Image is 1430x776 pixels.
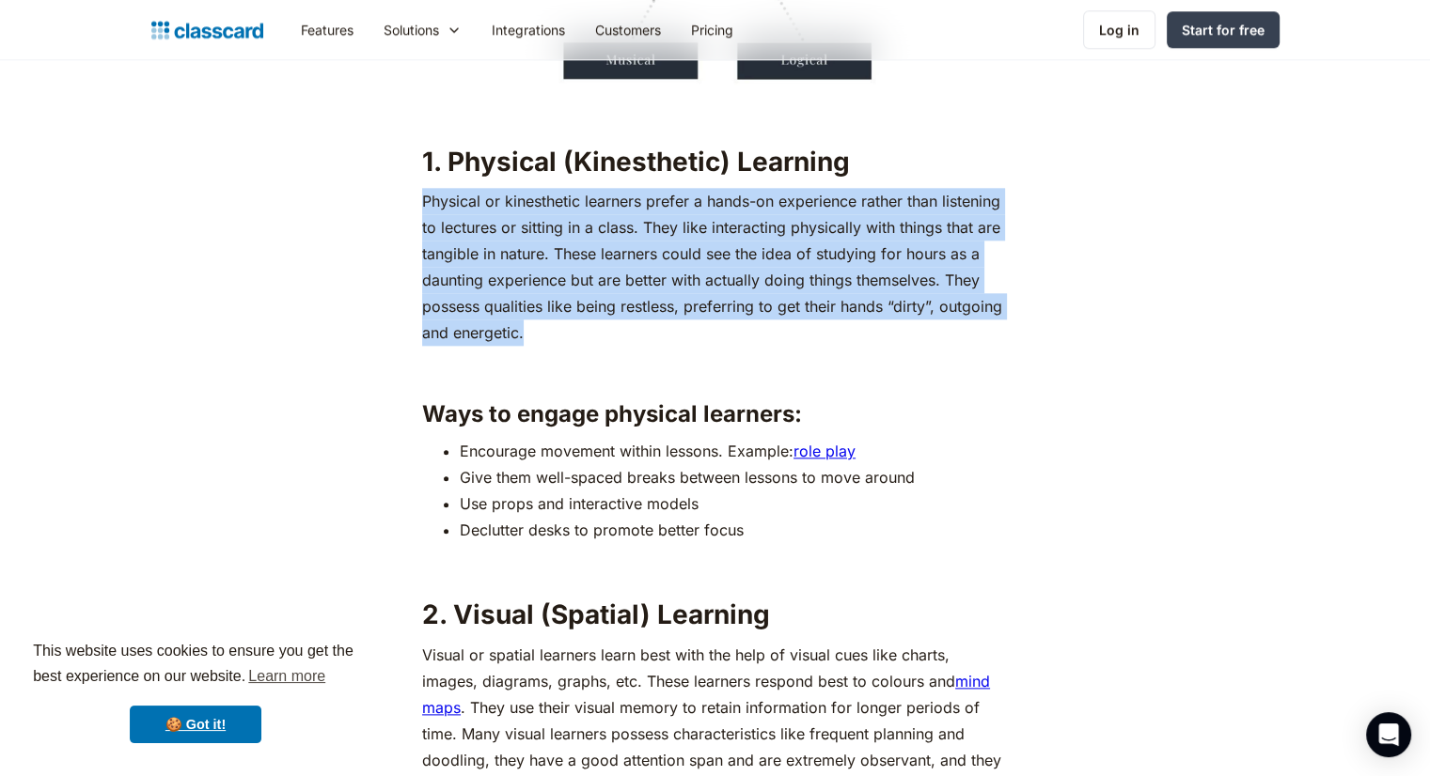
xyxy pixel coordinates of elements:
a: Pricing [676,8,748,51]
li: Encourage movement within lessons. Example: [460,438,1008,464]
p: Physical or kinesthetic learners prefer a hands-on experience rather than listening to lectures o... [422,188,1008,346]
li: Use props and interactive models [460,490,1008,517]
strong: Ways to engage physical learners: [422,400,802,427]
a: Integrations [477,8,580,51]
a: Customers [580,8,676,51]
a: Features [286,8,369,51]
a: home [151,17,263,43]
div: cookieconsent [15,622,376,761]
p: ‍ [422,100,1008,126]
a: Start for free [1167,11,1280,48]
li: Give them well-spaced breaks between lessons to move around [460,464,1008,490]
strong: 2. Visual (Spatial) Learning [422,598,770,630]
div: Start for free [1182,20,1265,39]
a: learn more about cookies [245,662,328,691]
a: mind maps [422,672,990,717]
a: role play [794,442,856,460]
div: Solutions [369,8,477,51]
p: ‍ [422,355,1008,381]
li: Declutter desks to promote better focus [460,517,1008,543]
div: Solutions [384,20,439,39]
a: Log in [1083,10,1155,49]
span: This website uses cookies to ensure you get the best experience on our website. [33,640,358,691]
strong: 1. Physical (Kinesthetic) Learning [422,146,850,178]
div: Log in [1099,20,1139,39]
a: dismiss cookie message [130,706,261,743]
div: Open Intercom Messenger [1366,712,1411,757]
